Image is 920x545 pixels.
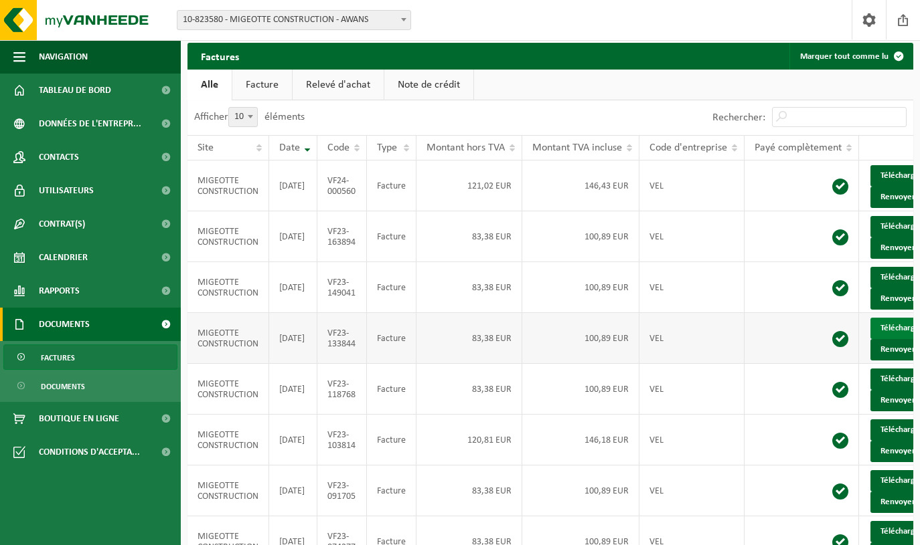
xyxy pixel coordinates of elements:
[639,313,745,364] td: VEL
[269,160,317,211] td: [DATE]
[269,415,317,465] td: [DATE]
[639,160,745,211] td: VEL
[416,160,522,211] td: 121,02 EUR
[41,345,75,370] span: Factures
[187,211,269,262] td: MIGEOTTE CONSTRUCTION
[522,415,639,465] td: 146,18 EUR
[317,160,367,211] td: VF24-000560
[317,313,367,364] td: VF23-133844
[39,308,90,341] span: Documents
[367,364,416,415] td: Facture
[416,313,522,364] td: 83,38 EUR
[177,11,410,29] span: 10-823580 - MIGEOTTE CONSTRUCTION - AWANS
[187,43,252,69] h2: Factures
[367,313,416,364] td: Facture
[39,241,88,274] span: Calendrier
[187,364,269,415] td: MIGEOTTE CONSTRUCTION
[39,40,88,74] span: Navigation
[789,43,912,70] button: Marquer tout comme lu
[532,142,622,153] span: Montant TVA incluse
[639,364,745,415] td: VEL
[649,142,727,153] span: Code d'entreprise
[522,211,639,262] td: 100,89 EUR
[416,262,522,313] td: 83,38 EUR
[367,262,416,313] td: Facture
[416,415,522,465] td: 120,81 EUR
[317,262,367,313] td: VF23-149041
[639,415,745,465] td: VEL
[367,211,416,262] td: Facture
[39,207,85,241] span: Contrat(s)
[39,274,80,308] span: Rapports
[522,465,639,516] td: 100,89 EUR
[317,415,367,465] td: VF23-103814
[367,465,416,516] td: Facture
[39,74,111,107] span: Tableau de bord
[317,211,367,262] td: VF23-163894
[39,174,94,207] span: Utilisateurs
[269,262,317,313] td: [DATE]
[712,112,765,123] label: Rechercher:
[187,465,269,516] td: MIGEOTTE CONSTRUCTION
[198,142,214,153] span: Site
[39,402,119,435] span: Boutique en ligne
[3,373,177,399] a: Documents
[317,364,367,415] td: VF23-118768
[522,262,639,313] td: 100,89 EUR
[187,70,232,100] a: Alle
[639,262,745,313] td: VEL
[39,140,79,174] span: Contacts
[522,364,639,415] td: 100,89 EUR
[187,262,269,313] td: MIGEOTTE CONSTRUCTION
[269,211,317,262] td: [DATE]
[279,142,300,153] span: Date
[416,364,522,415] td: 83,38 EUR
[39,435,140,469] span: Conditions d'accepta...
[522,313,639,364] td: 100,89 EUR
[384,70,473,100] a: Note de crédit
[194,112,305,122] label: Afficher éléments
[187,415,269,465] td: MIGEOTTE CONSTRUCTION
[229,108,257,126] span: 10
[228,107,258,127] span: 10
[367,415,416,465] td: Facture
[177,10,411,30] span: 10-823580 - MIGEOTTE CONSTRUCTION - AWANS
[269,364,317,415] td: [DATE]
[522,160,639,211] td: 146,43 EUR
[327,142,350,153] span: Code
[416,465,522,516] td: 83,38 EUR
[187,313,269,364] td: MIGEOTTE CONSTRUCTION
[269,465,317,516] td: [DATE]
[232,70,292,100] a: Facture
[3,344,177,370] a: Factures
[293,70,384,100] a: Relevé d'achat
[269,313,317,364] td: [DATE]
[187,160,269,211] td: MIGEOTTE CONSTRUCTION
[639,211,745,262] td: VEL
[755,142,842,153] span: Payé complètement
[639,465,745,516] td: VEL
[41,374,85,399] span: Documents
[317,465,367,516] td: VF23-091705
[427,142,505,153] span: Montant hors TVA
[416,211,522,262] td: 83,38 EUR
[39,107,141,140] span: Données de l'entrepr...
[377,142,397,153] span: Type
[367,160,416,211] td: Facture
